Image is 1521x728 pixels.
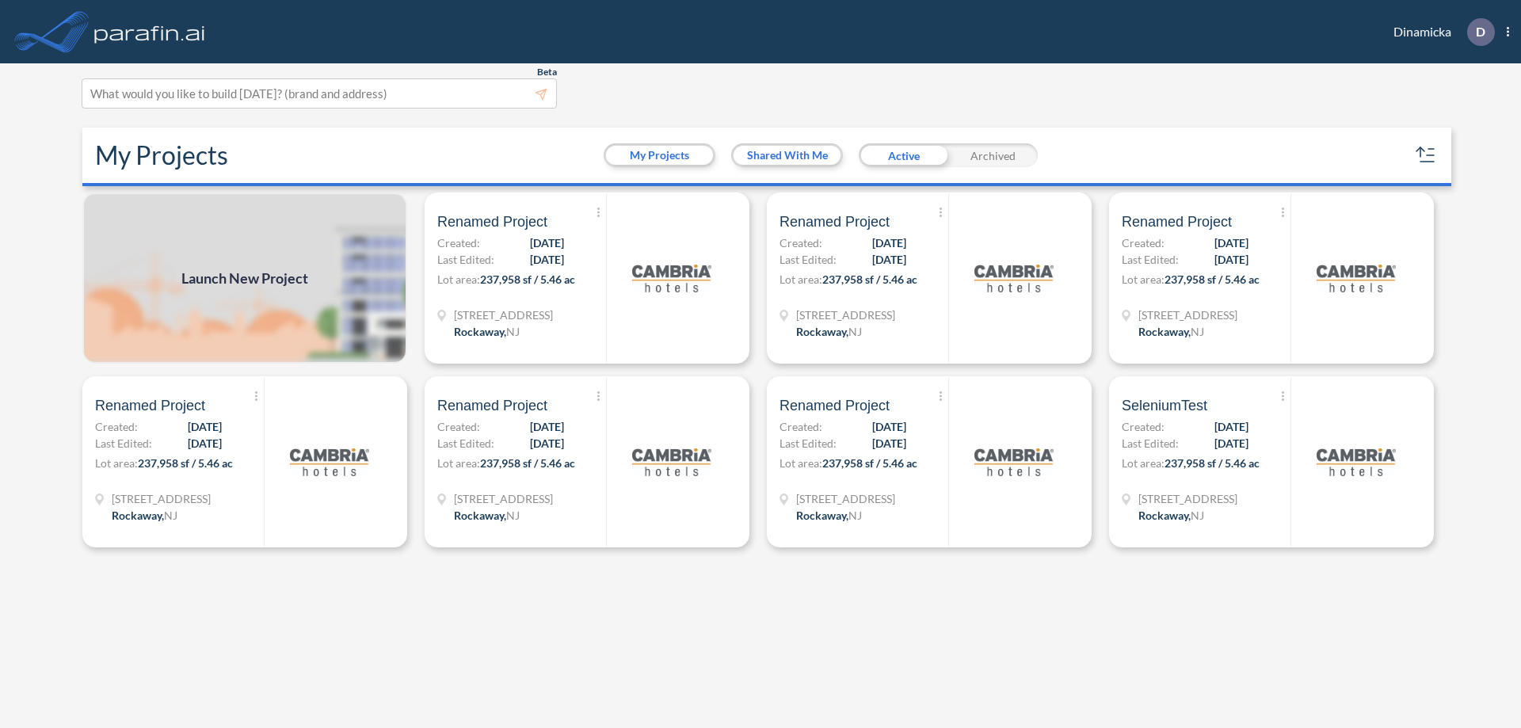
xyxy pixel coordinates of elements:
[437,212,547,231] span: Renamed Project
[1138,307,1237,323] span: 321 Mt Hope Ave
[1214,251,1248,268] span: [DATE]
[480,456,575,470] span: 237,958 sf / 5.46 ac
[1122,456,1165,470] span: Lot area:
[82,192,407,364] a: Launch New Project
[848,509,862,522] span: NJ
[1122,435,1179,452] span: Last Edited:
[780,273,822,286] span: Lot area:
[480,273,575,286] span: 237,958 sf / 5.46 ac
[780,251,837,268] span: Last Edited:
[290,422,369,501] img: logo
[1138,507,1204,524] div: Rockaway, NJ
[1122,396,1207,415] span: SeleniumTest
[437,418,480,435] span: Created:
[454,509,506,522] span: Rockaway ,
[796,325,848,338] span: Rockaway ,
[1138,490,1237,507] span: 321 Mt Hope Ave
[188,435,222,452] span: [DATE]
[82,192,407,364] img: add
[872,418,906,435] span: [DATE]
[1214,234,1248,251] span: [DATE]
[1138,325,1191,338] span: Rockaway ,
[112,490,211,507] span: 321 Mt Hope Ave
[138,456,233,470] span: 237,958 sf / 5.46 ac
[780,234,822,251] span: Created:
[822,273,917,286] span: 237,958 sf / 5.46 ac
[1317,422,1396,501] img: logo
[181,268,308,289] span: Launch New Project
[437,456,480,470] span: Lot area:
[437,396,547,415] span: Renamed Project
[112,507,177,524] div: Rockaway, NJ
[530,435,564,452] span: [DATE]
[796,509,848,522] span: Rockaway ,
[1122,273,1165,286] span: Lot area:
[859,143,948,167] div: Active
[537,66,557,78] span: Beta
[95,418,138,435] span: Created:
[1122,234,1165,251] span: Created:
[632,422,711,501] img: logo
[1476,25,1485,39] p: D
[1370,18,1509,46] div: Dinamicka
[95,396,205,415] span: Renamed Project
[91,16,208,48] img: logo
[1165,273,1260,286] span: 237,958 sf / 5.46 ac
[506,325,520,338] span: NJ
[948,143,1038,167] div: Archived
[1191,325,1204,338] span: NJ
[437,435,494,452] span: Last Edited:
[848,325,862,338] span: NJ
[1122,212,1232,231] span: Renamed Project
[95,456,138,470] span: Lot area:
[796,323,862,340] div: Rockaway, NJ
[780,435,837,452] span: Last Edited:
[780,418,822,435] span: Created:
[1214,418,1248,435] span: [DATE]
[1214,435,1248,452] span: [DATE]
[822,456,917,470] span: 237,958 sf / 5.46 ac
[1122,251,1179,268] span: Last Edited:
[454,490,553,507] span: 321 Mt Hope Ave
[506,509,520,522] span: NJ
[95,140,228,170] h2: My Projects
[796,307,895,323] span: 321 Mt Hope Ave
[530,418,564,435] span: [DATE]
[454,507,520,524] div: Rockaway, NJ
[530,251,564,268] span: [DATE]
[872,435,906,452] span: [DATE]
[734,146,841,165] button: Shared With Me
[1191,509,1204,522] span: NJ
[780,456,822,470] span: Lot area:
[1165,456,1260,470] span: 237,958 sf / 5.46 ac
[530,234,564,251] span: [DATE]
[164,509,177,522] span: NJ
[1413,143,1439,168] button: sort
[632,238,711,318] img: logo
[872,234,906,251] span: [DATE]
[437,251,494,268] span: Last Edited:
[1122,418,1165,435] span: Created:
[974,238,1054,318] img: logo
[454,325,506,338] span: Rockaway ,
[454,323,520,340] div: Rockaway, NJ
[95,435,152,452] span: Last Edited:
[1138,509,1191,522] span: Rockaway ,
[796,490,895,507] span: 321 Mt Hope Ave
[1138,323,1204,340] div: Rockaway, NJ
[780,396,890,415] span: Renamed Project
[1317,238,1396,318] img: logo
[188,418,222,435] span: [DATE]
[974,422,1054,501] img: logo
[780,212,890,231] span: Renamed Project
[437,234,480,251] span: Created:
[606,146,713,165] button: My Projects
[796,507,862,524] div: Rockaway, NJ
[112,509,164,522] span: Rockaway ,
[437,273,480,286] span: Lot area:
[454,307,553,323] span: 321 Mt Hope Ave
[872,251,906,268] span: [DATE]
